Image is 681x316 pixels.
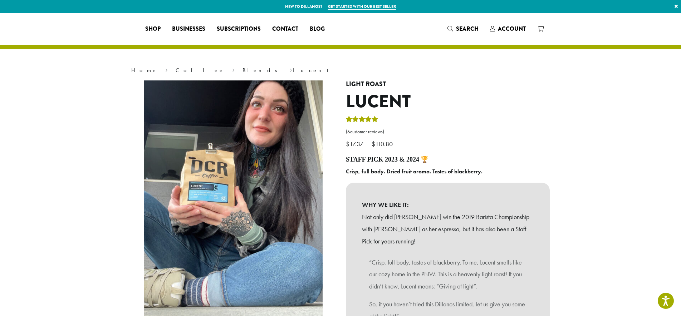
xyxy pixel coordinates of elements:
[498,25,526,33] span: Account
[172,25,205,34] span: Businesses
[442,23,484,35] a: Search
[346,92,550,112] h1: Lucent
[346,156,550,164] h4: STAFF PICK 2023 & 2024 🏆
[346,140,349,148] span: $
[362,199,534,211] b: WHY WE LIKE IT:
[232,64,235,75] span: ›
[242,66,282,74] a: Blends
[346,80,550,88] h4: Light Roast
[145,25,161,34] span: Shop
[139,23,166,35] a: Shop
[290,64,292,75] span: ›
[367,140,370,148] span: –
[372,140,395,148] bdi: 110.80
[372,140,375,148] span: $
[131,66,550,75] nav: Breadcrumb
[310,25,325,34] span: Blog
[346,140,365,148] bdi: 17.37
[272,25,298,34] span: Contact
[456,25,479,33] span: Search
[328,4,396,10] a: Get started with our best seller
[346,115,378,126] div: Rated 5.00 out of 5
[346,168,482,175] b: Crisp, full body. Dried fruit aroma. Tastes of blackberry.
[347,129,350,135] span: 6
[217,25,261,34] span: Subscriptions
[165,64,168,75] span: ›
[369,256,526,292] p: “Crisp, full body, tastes of blackberry. To me, Lucent smells like our cozy home in the PNW. This...
[176,66,225,74] a: Coffee
[346,128,550,135] a: (6customer reviews)
[362,211,534,247] p: Not only did [PERSON_NAME] win the 2019 Barista Championship with [PERSON_NAME] as her espresso, ...
[131,66,158,74] a: Home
